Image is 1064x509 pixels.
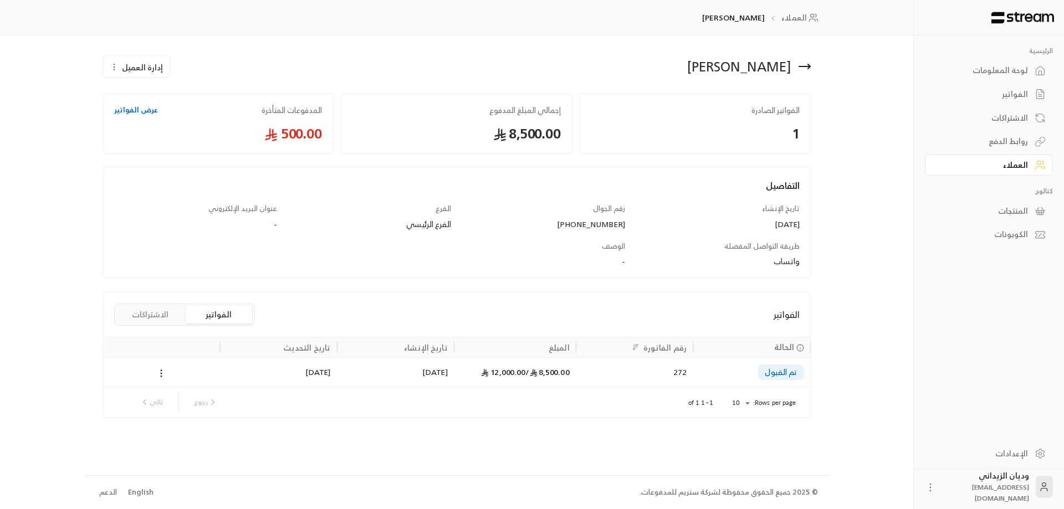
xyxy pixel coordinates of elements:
nav: breadcrumb [702,12,822,23]
span: [EMAIL_ADDRESS][DOMAIN_NAME] [972,481,1029,504]
span: 500.00 [114,125,323,142]
a: العملاء [925,155,1053,176]
span: المدفوعات المتأخرة [262,105,322,116]
div: الكوبونات [939,229,1028,240]
span: رقم الجوال [593,202,625,215]
div: [PHONE_NUMBER] [462,219,626,230]
p: 1–1 of 1 [688,398,713,407]
div: العملاء [939,160,1028,171]
span: الفرع [436,202,451,215]
a: لوحة المعلومات [925,60,1053,81]
div: تاريخ التحديث [283,341,331,354]
div: 12,000.00 [461,358,570,386]
span: الفواتير [773,308,800,321]
span: تم القبول [765,367,797,378]
div: لوحة المعلومات [939,65,1028,76]
span: التفاصيل [766,178,800,193]
div: [DATE] [344,358,447,386]
div: المنتجات [939,205,1028,217]
span: إجمالي المبلغ المدفوع [352,105,561,116]
button: الاشتراكات [117,306,183,323]
span: تاريخ الإنشاء [762,202,800,215]
span: طريقة التواصل المفضلة [724,240,800,253]
div: الإعدادات [939,448,1028,459]
div: الفواتير [939,89,1028,100]
button: الفواتير [186,306,252,323]
div: [DATE] [227,358,330,386]
button: Sort [629,341,642,354]
img: Logo [990,12,1055,24]
span: 8,500.00 [352,125,561,142]
span: 1 [591,125,800,142]
div: الفرع الرئيسي [288,219,452,230]
span: الحالة [774,341,795,353]
a: الفواتير [925,84,1053,105]
span: 8,500.00 / [525,365,569,379]
div: روابط الدفع [939,136,1028,147]
div: تاريخ الإنشاء [404,341,447,354]
button: إدارة العميل [103,56,170,78]
p: الرئيسية [925,47,1053,55]
a: الكوبونات [925,224,1053,245]
div: © 2025 جميع الحقوق محفوظة لشركة ستريم للمدفوعات. [640,487,818,498]
p: [PERSON_NAME] [702,12,765,23]
div: رقم الفاتورة [643,341,687,354]
div: English [128,487,154,498]
div: 10 [727,396,753,410]
span: واتساب [774,254,800,268]
div: [DATE] [636,219,800,230]
div: المبلغ [549,341,570,354]
div: 272 [583,358,687,386]
div: وديان الزيداني [943,470,1029,503]
div: الاشتراكات [939,112,1028,124]
a: العملاء [781,12,822,23]
span: الفواتير الصادرة [591,105,800,116]
a: الدعم [96,482,121,502]
p: كتالوج [925,187,1053,196]
a: روابط الدفع [925,131,1053,152]
span: الوصف [602,240,625,253]
span: عنوان البريد الإلكتروني [208,202,277,215]
div: - [114,219,278,230]
div: - [288,256,626,267]
div: [PERSON_NAME] [687,58,791,75]
a: عرض الفواتير [114,105,158,116]
a: المدفوعات المتأخرةعرض الفواتير500.00 [103,93,334,154]
a: الإعدادات [925,443,1053,464]
p: Rows per page: [753,398,796,407]
span: إدارة العميل [122,61,163,73]
a: المنتجات [925,200,1053,222]
a: الاشتراكات [925,107,1053,128]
